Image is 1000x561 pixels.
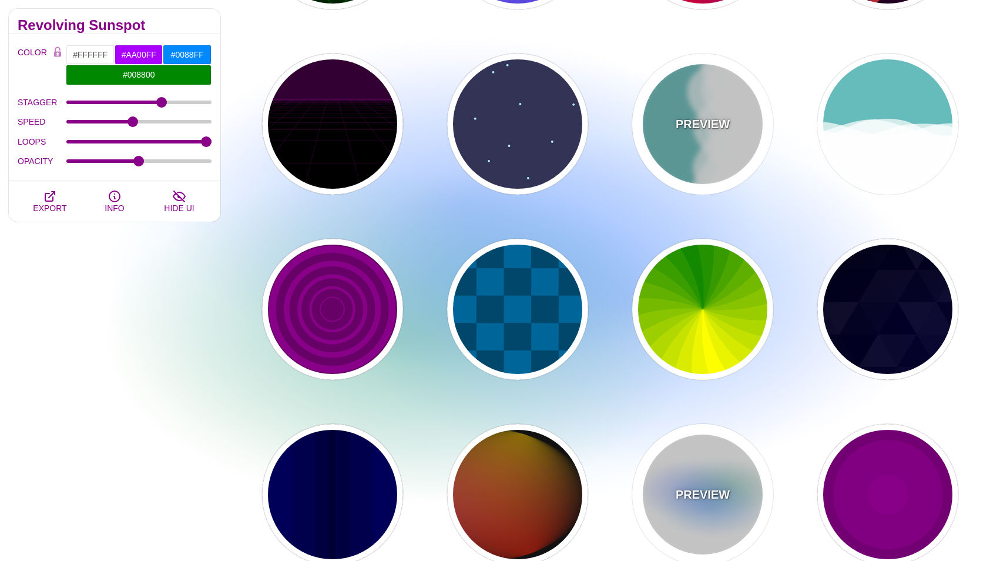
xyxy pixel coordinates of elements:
span: EXPORT [33,203,66,213]
button: animated sequence of ripples [262,239,403,380]
label: LOOPS [18,134,66,149]
button: EXPORT [18,181,82,222]
button: INFO [82,181,147,222]
button: blue chessboard pattern with seamless transforming loop [447,239,588,380]
button: triangle pattern then glows dark magical colors [817,239,958,380]
button: PREVIEWvertical flowing waves animated divider [632,54,773,195]
button: HIDE UI [147,181,212,222]
p: PREVIEW [676,486,730,503]
label: COLOR [18,45,49,85]
label: SPEED [18,114,66,129]
button: a pinwheel background that spins [632,239,773,380]
button: horizontal flowing waves animated divider [817,54,958,195]
button: a flat 3d-like background animation that looks to the horizon [262,54,403,195]
span: HIDE UI [164,203,194,213]
button: Color Lock [49,45,66,61]
label: STAGGER [18,95,66,110]
h2: Revolving Sunspot [18,21,212,30]
label: OPACITY [18,153,66,169]
p: PREVIEW [676,115,730,133]
button: dancing particle loopdancing particle loop [447,54,588,195]
span: INFO [105,203,124,213]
